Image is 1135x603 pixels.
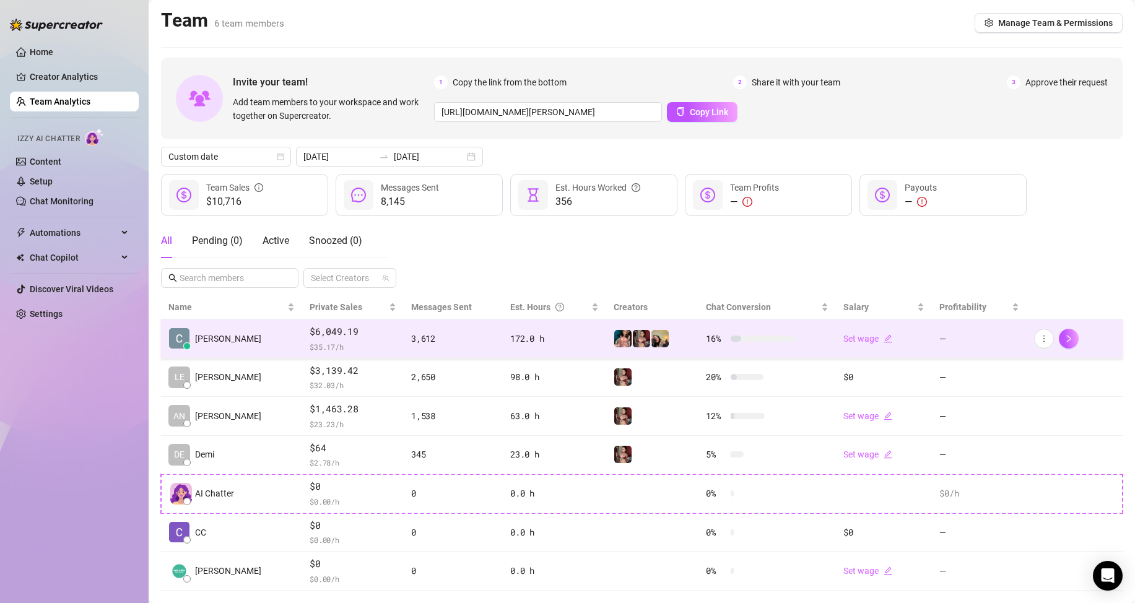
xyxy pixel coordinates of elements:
[168,147,284,166] span: Custom date
[254,181,263,194] span: info-circle
[843,566,892,576] a: Set wageedit
[310,402,396,417] span: $1,463.28
[706,487,726,500] span: 0 %
[453,76,567,89] span: Copy the link from the bottom
[310,456,396,469] span: $ 2.78 /h
[10,19,103,31] img: logo-BBDzfeDw.svg
[30,47,53,57] a: Home
[411,487,495,500] div: 0
[310,324,396,339] span: $6,049.19
[214,18,284,29] span: 6 team members
[17,133,80,145] span: Izzy AI Chatter
[733,76,747,89] span: 2
[843,334,892,344] a: Set wageedit
[411,564,495,578] div: 0
[1007,76,1020,89] span: 3
[195,487,234,500] span: AI Chatter
[905,194,937,209] div: —
[510,526,599,539] div: 0.0 h
[195,564,261,578] span: [PERSON_NAME]
[706,409,726,423] span: 12 %
[379,152,389,162] span: to
[310,518,396,533] span: $0
[706,448,726,461] span: 5 %
[706,332,726,345] span: 16 %
[195,448,214,461] span: Demi
[411,332,495,345] div: 3,612
[195,332,261,345] span: [PERSON_NAME]
[555,194,640,209] span: 356
[985,19,993,27] span: setting
[310,479,396,494] span: $0
[168,274,177,282] span: search
[394,150,464,163] input: End date
[1064,334,1073,343] span: right
[411,526,495,539] div: 0
[195,526,206,539] span: CC
[411,448,495,461] div: 345
[303,150,374,163] input: Start date
[168,300,285,314] span: Name
[233,74,434,90] span: Invite your team!
[730,183,779,193] span: Team Profits
[633,330,650,347] img: Demi
[30,67,129,87] a: Creator Analytics
[169,522,189,542] img: CC
[932,513,1026,552] td: —
[875,188,890,202] span: dollar-circle
[700,188,715,202] span: dollar-circle
[932,552,1026,591] td: —
[310,418,396,430] span: $ 23.23 /h
[161,9,284,32] h2: Team
[174,448,185,461] span: DE
[843,526,924,539] div: $0
[30,97,90,106] a: Team Analytics
[310,557,396,571] span: $0
[975,13,1123,33] button: Manage Team & Permissions
[16,253,24,262] img: Chat Copilot
[510,564,599,578] div: 0.0 h
[195,370,261,384] span: [PERSON_NAME]
[233,95,429,123] span: Add team members to your workspace and work together on Supercreator.
[310,495,396,508] span: $ 0.00 /h
[30,196,93,206] a: Chat Monitoring
[382,274,389,282] span: team
[606,295,699,319] th: Creators
[614,446,632,463] img: Demi
[614,407,632,425] img: Demi
[706,564,726,578] span: 0 %
[676,107,685,116] span: copy
[690,107,728,117] span: Copy Link
[310,363,396,378] span: $3,139.42
[434,76,448,89] span: 1
[381,183,439,193] span: Messages Sent
[526,188,541,202] span: hourglass
[884,412,892,420] span: edit
[411,409,495,423] div: 1,538
[411,302,472,312] span: Messages Sent
[195,409,261,423] span: [PERSON_NAME]
[381,194,439,209] span: 8,145
[884,334,892,343] span: edit
[30,309,63,319] a: Settings
[667,102,737,122] button: Copy Link
[1040,334,1048,343] span: more
[351,188,366,202] span: message
[730,194,779,209] div: —
[379,152,389,162] span: swap-right
[161,233,172,248] div: All
[309,235,362,246] span: Snoozed ( 0 )
[905,183,937,193] span: Payouts
[510,409,599,423] div: 63.0 h
[932,436,1026,475] td: —
[310,379,396,391] span: $ 32.03 /h
[411,370,495,384] div: 2,650
[263,235,289,246] span: Active
[30,176,53,186] a: Setup
[932,319,1026,358] td: —
[843,411,892,421] a: Set wageedit
[706,302,771,312] span: Chat Conversion
[614,330,632,347] img: PeggySue
[706,526,726,539] span: 0 %
[277,153,284,160] span: calendar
